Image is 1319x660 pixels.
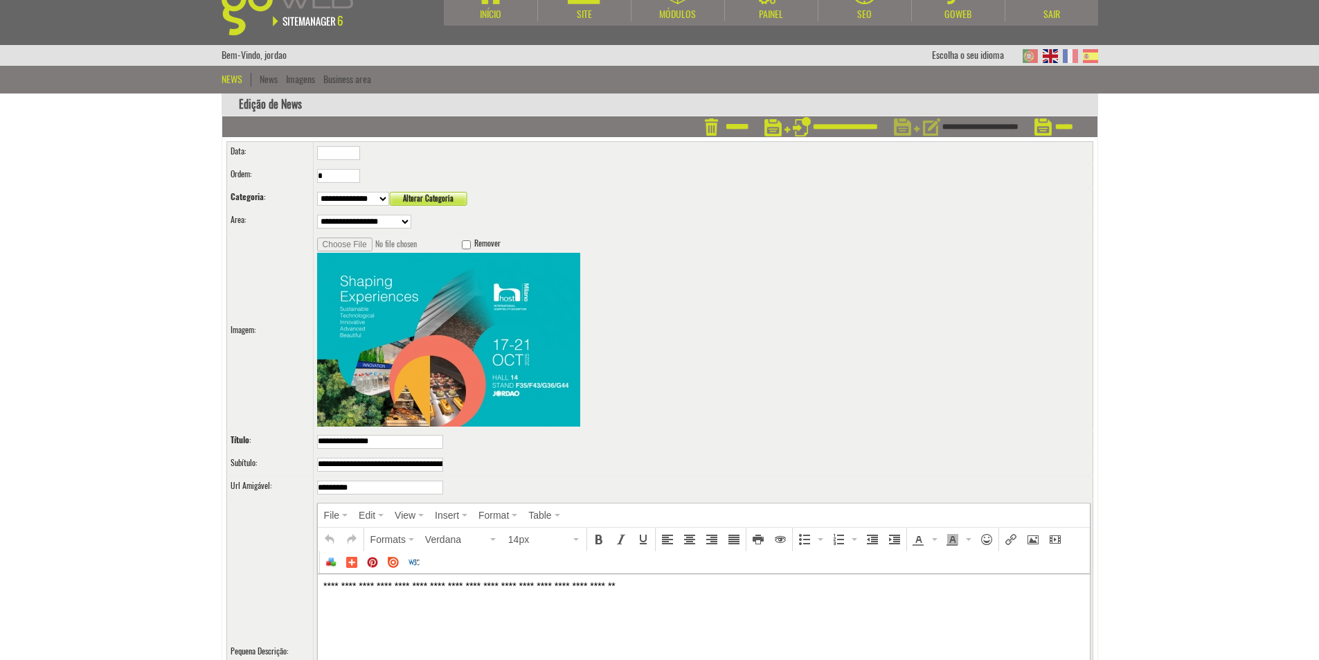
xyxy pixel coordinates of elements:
div: News [222,73,251,87]
div: Print [748,529,769,550]
label: Subítulo [231,457,255,469]
div: Insert/edit media [1045,529,1066,550]
td: : [226,453,313,476]
div: W3C Validator [404,553,424,572]
div: Font Family [420,529,502,550]
span: File [324,510,340,521]
div: Align left [657,529,678,550]
div: Text color [908,529,941,550]
img: EN [1043,49,1058,63]
button: Alterar Categoria [389,192,467,206]
td: : [226,211,313,233]
label: Pequena Descrição [231,645,287,657]
div: SEO [818,8,911,21]
label: Url Amigável [231,480,270,492]
div: Site [538,8,631,21]
div: Numbered list [828,529,861,550]
div: Bold [589,529,609,550]
a: News [260,73,278,86]
div: Align right [701,529,722,550]
label: Area [231,214,244,226]
div: Sair [1005,8,1098,21]
span: View [395,510,415,521]
td: : [226,142,313,165]
div: Módulos [631,8,724,21]
a: Business area [323,73,371,86]
div: Background color [942,529,975,550]
div: Início [444,8,537,21]
img: PT [1023,49,1038,63]
td: : [226,476,313,499]
label: Imagem [231,324,254,336]
label: Ordem [231,168,250,180]
div: Preview [770,529,791,550]
span: Format [478,510,509,521]
div: Escolha o seu idioma [932,45,1018,66]
label: Título [231,434,249,446]
label: Categoria [231,191,264,203]
span: Insert [435,510,459,521]
a: Imagens [286,73,315,86]
div: Insert Pinterest [363,553,382,572]
div: Align center [679,529,700,550]
div: Justify [724,529,744,550]
span: Formats [370,534,406,545]
div: Insert Issuu [384,553,403,572]
img: ES [1083,49,1098,63]
td: : [226,188,313,211]
span: Verdana [425,533,487,546]
div: Underline [633,529,654,550]
div: Font Sizes [503,529,585,550]
div: Insert/edit image [1023,529,1043,550]
div: Insert Component [321,553,341,572]
td: : [226,233,313,430]
label: Data [231,145,244,157]
div: Edição de News [222,93,1098,116]
img: FR [1063,49,1078,63]
img: small_noticia_1756986091_9249.jpg [317,253,580,427]
div: Insert/edit link [1001,529,1021,550]
div: Goweb [912,8,1005,21]
div: Emoticons [976,529,997,550]
div: Undo [319,529,340,550]
div: Bem-Vindo, jordao [222,45,287,66]
td: Remover [313,233,1093,430]
div: Bullet list [794,529,827,550]
div: Increase indent [884,529,905,550]
span: Table [528,510,551,521]
span: 14px [508,533,571,546]
div: Italic [611,529,631,550]
td: : [226,165,313,188]
div: Insert Addthis [342,553,361,572]
span: Alterar Categoria [389,192,454,206]
div: Decrease indent [862,529,883,550]
td: : [226,430,313,453]
span: Edit [359,510,375,521]
div: Painel [725,8,818,21]
div: Redo [341,529,362,550]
